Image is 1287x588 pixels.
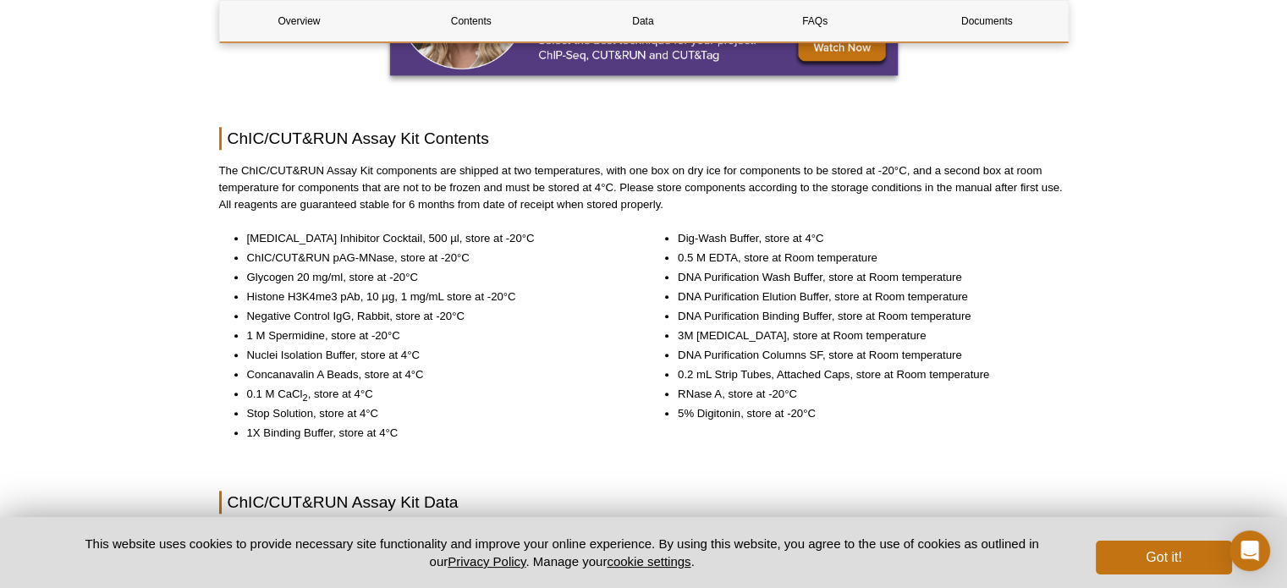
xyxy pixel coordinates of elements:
[56,535,1069,570] p: This website uses cookies to provide necessary site functionality and improve your online experie...
[247,347,621,364] li: Nuclei Isolation Buffer, store at 4°C
[678,250,1052,267] li: 0.5 M EDTA, store at Room temperature
[907,1,1066,41] a: Documents
[247,327,621,344] li: 1 M Spermidine, store at -20°C
[678,366,1052,383] li: 0.2 mL Strip Tubes, Attached Caps, store at Room temperature
[247,269,621,286] li: Glycogen 20 mg/ml, store at -20°C
[678,386,1052,403] li: RNase A, store at -20°C
[678,230,1052,247] li: Dig-Wash Buffer, store at 4°C
[247,230,621,247] li: [MEDICAL_DATA] Inhibitor Cocktail, 500 µl, store at -20°C
[392,1,551,41] a: Contents
[247,289,621,305] li: Histone H3K4me3 pAb, 10 µg, 1 mg/mL store at -20°C
[247,405,621,422] li: Stop Solution, store at 4°C
[219,491,1069,514] h2: ChIC/CUT&RUN Assay Kit Data
[219,127,1069,150] h2: ChIC/CUT&RUN Assay Kit Contents
[678,289,1052,305] li: DNA Purification Elution Buffer, store at Room temperature
[678,347,1052,364] li: DNA Purification Columns SF, store at Room temperature
[247,250,621,267] li: ChIC/CUT&RUN pAG-MNase, store at -20°C
[247,425,621,442] li: 1X Binding Buffer, store at 4°C
[678,308,1052,325] li: DNA Purification Binding Buffer, store at Room temperature
[302,393,307,403] sub: 2
[448,554,525,569] a: Privacy Policy
[247,386,621,403] li: 0.1 M CaCl , store at 4°C
[678,269,1052,286] li: DNA Purification Wash Buffer, store at Room temperature
[247,366,621,383] li: Concanavalin A Beads, store at 4°C
[735,1,894,41] a: FAQs
[1096,541,1231,574] button: Got it!
[247,308,621,325] li: Negative Control IgG, Rabbit, store at -20°C
[678,327,1052,344] li: 3M [MEDICAL_DATA], store at Room temperature
[564,1,723,41] a: Data
[220,1,379,41] a: Overview
[1229,530,1270,571] div: Open Intercom Messenger
[219,162,1069,213] p: The ChIC/CUT&RUN Assay Kit components are shipped at two temperatures, with one box on dry ice fo...
[678,405,1052,422] li: 5% Digitonin, store at -20°C
[607,554,690,569] button: cookie settings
